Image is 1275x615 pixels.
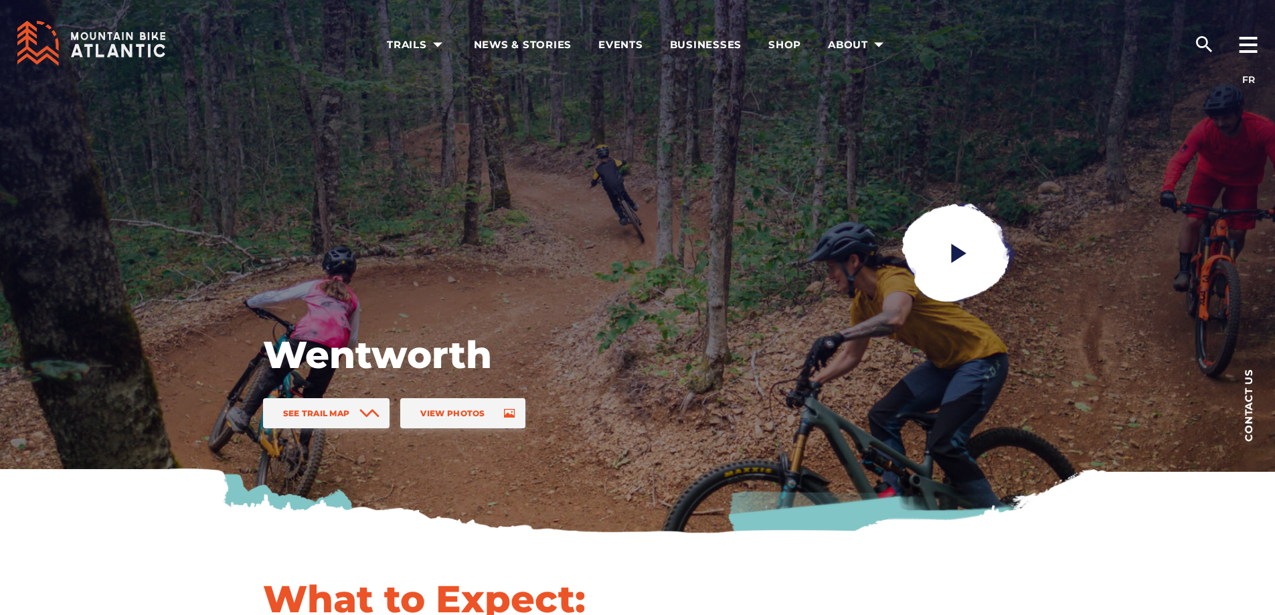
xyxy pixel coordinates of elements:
[1244,369,1254,442] span: Contact us
[387,38,447,52] span: Trails
[768,38,801,52] span: Shop
[1242,74,1255,86] a: FR
[400,398,525,428] a: View Photos
[263,331,691,378] h1: Wentworth
[946,241,970,265] ion-icon: play
[1193,33,1215,55] ion-icon: search
[598,38,643,52] span: Events
[428,35,447,54] ion-icon: arrow dropdown
[283,408,350,418] span: See Trail Map
[869,35,888,54] ion-icon: arrow dropdown
[670,38,742,52] span: Businesses
[828,38,888,52] span: About
[474,38,572,52] span: News & Stories
[263,398,390,428] a: See Trail Map
[420,408,485,418] span: View Photos
[1221,348,1275,462] a: Contact us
